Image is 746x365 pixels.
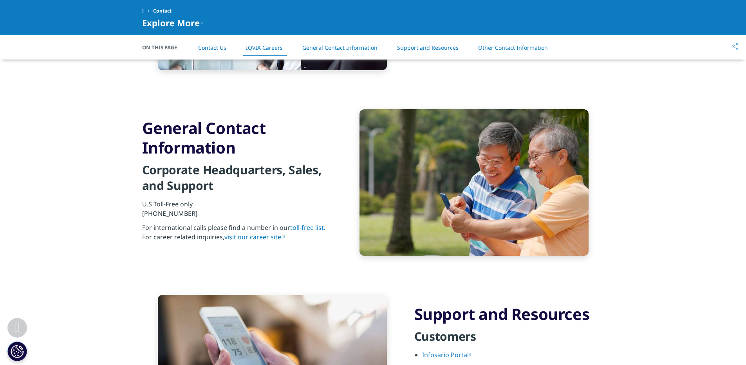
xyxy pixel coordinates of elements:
span: Contact [153,4,172,18]
h3: General Contact Information [142,118,332,157]
button: Cookie Settings [7,342,27,361]
a: visit our career site. [224,233,285,241]
span: On This Page [142,43,185,51]
a: General Contact Information [302,44,378,51]
a: Contact Us [198,44,226,51]
h4: Corporate Headquarters, Sales, and Support [142,162,332,199]
a: IQVIA Careers [246,44,283,51]
a: Infosario Portal [422,351,471,359]
a: Support and Resources [397,44,459,51]
a: Other Contact Information [478,44,548,51]
h3: Support and Resources [414,304,604,324]
img: senior males at park with cell phone [359,109,589,256]
a: toll-free list. [290,223,325,232]
p: U.S Toll-Free only [PHONE_NUMBER] [142,199,332,223]
p: For international calls please find a number in our For career related inquiries, [142,223,332,247]
h4: Customers [414,329,604,350]
span: Explore More [142,18,200,27]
